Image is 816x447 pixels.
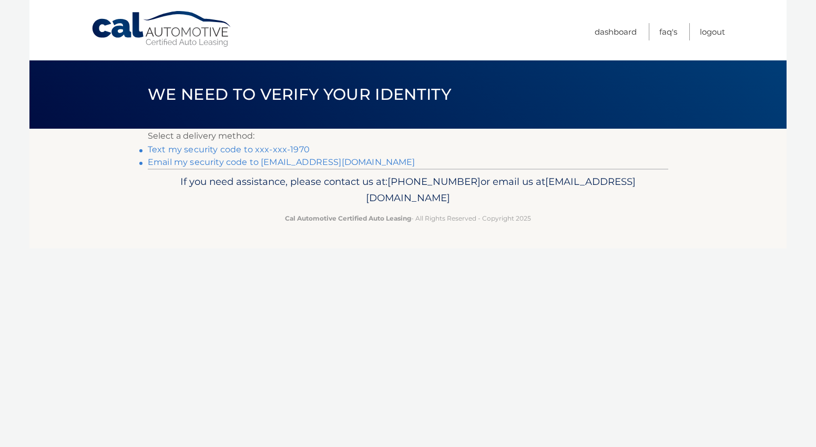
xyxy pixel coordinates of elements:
[659,23,677,40] a: FAQ's
[148,85,451,104] span: We need to verify your identity
[155,213,661,224] p: - All Rights Reserved - Copyright 2025
[387,175,481,188] span: [PHONE_NUMBER]
[148,144,310,154] a: Text my security code to xxx-xxx-1970
[155,173,661,207] p: If you need assistance, please contact us at: or email us at
[148,157,415,167] a: Email my security code to [EMAIL_ADDRESS][DOMAIN_NAME]
[91,11,233,48] a: Cal Automotive
[285,214,411,222] strong: Cal Automotive Certified Auto Leasing
[148,129,668,143] p: Select a delivery method:
[595,23,637,40] a: Dashboard
[700,23,725,40] a: Logout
